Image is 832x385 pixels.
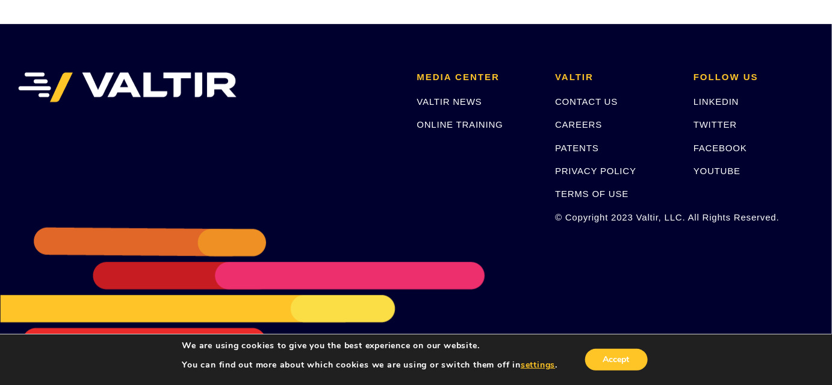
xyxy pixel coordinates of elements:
a: CAREERS [555,119,602,130]
a: TERMS OF USE [555,189,629,199]
button: Accept [585,349,648,371]
h2: MEDIA CENTER [417,72,537,83]
a: PRIVACY POLICY [555,166,636,176]
a: LINKEDIN [694,96,739,107]
p: You can find out more about which cookies we are using or switch them off in . [182,360,557,371]
h2: FOLLOW US [694,72,814,83]
a: FACEBOOK [694,143,747,153]
p: We are using cookies to give you the best experience on our website. [182,340,557,351]
a: CONTACT US [555,96,618,107]
a: TWITTER [694,119,737,130]
a: YOUTUBE [694,166,740,176]
a: VALTIR NEWS [417,96,482,107]
a: ONLINE TRAINING [417,119,503,130]
p: © Copyright 2023 Valtir, LLC. All Rights Reserved. [555,210,675,224]
h2: VALTIR [555,72,675,83]
button: settings [521,360,555,371]
img: VALTIR [18,72,237,102]
a: PATENTS [555,143,599,153]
